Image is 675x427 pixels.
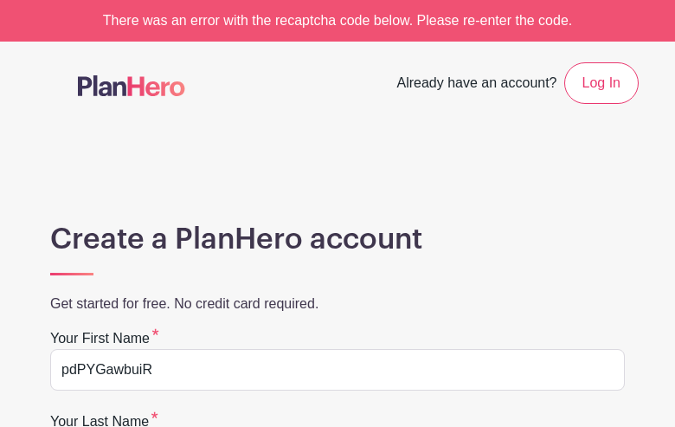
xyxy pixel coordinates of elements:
[50,294,625,314] p: Get started for free. No credit card required.
[397,66,557,104] span: Already have an account?
[50,349,625,391] input: e.g. Julie
[50,222,625,256] h1: Create a PlanHero account
[78,75,185,96] img: logo-507f7623f17ff9eddc593b1ce0a138ce2505c220e1c5a4e2b4648c50719b7d32.svg
[564,62,639,104] a: Log In
[50,328,159,349] label: Your first name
